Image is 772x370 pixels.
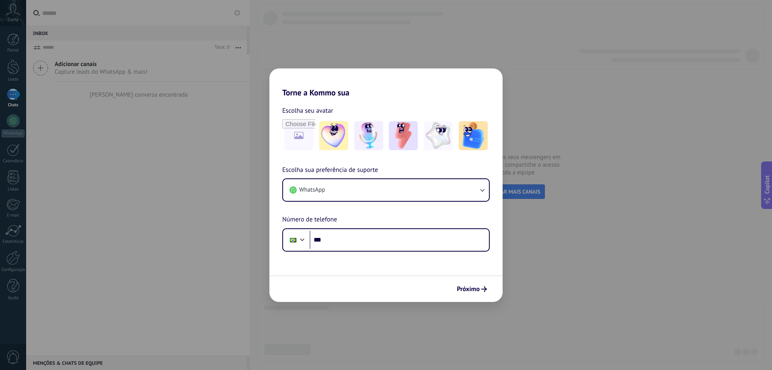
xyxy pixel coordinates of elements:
button: Próximo [453,282,491,296]
span: Próximo [457,286,480,292]
span: Escolha seu avatar [282,105,333,116]
span: WhatsApp [299,186,325,194]
img: -1.jpeg [319,121,348,150]
img: -5.jpeg [459,121,488,150]
img: -2.jpeg [354,121,383,150]
img: -4.jpeg [424,121,453,150]
button: WhatsApp [283,179,489,201]
span: Número de telefone [282,215,337,225]
div: Brazil: + 55 [285,232,301,248]
img: -3.jpeg [389,121,418,150]
h2: Torne a Kommo sua [269,68,503,97]
span: Escolha sua preferência de suporte [282,165,378,176]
